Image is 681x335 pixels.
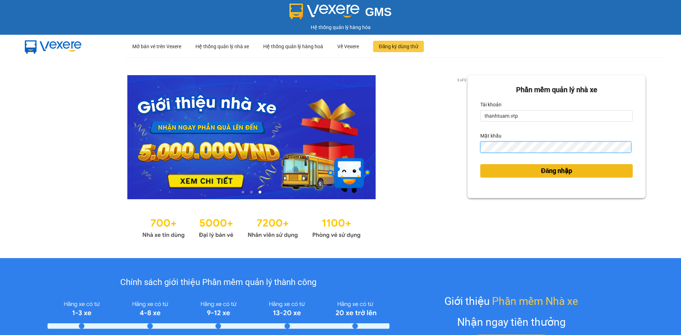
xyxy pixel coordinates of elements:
[2,23,679,31] div: Hệ thống quản lý hàng hóa
[289,11,392,16] a: GMS
[458,75,467,199] button: next slide / item
[18,35,89,58] img: mbUUG5Q.png
[480,99,502,110] label: Tài khoản
[289,4,360,19] img: logo 2
[480,141,631,153] input: Mật khẩu
[142,213,361,240] img: Statistics.png
[379,43,418,50] span: Đăng ký dùng thử
[492,293,578,309] span: Phần mềm Nhà xe
[444,293,578,309] div: Giới thiệu
[373,41,424,52] button: Đăng ký dùng thử
[480,84,633,95] div: Phần mềm quản lý nhà xe
[35,75,45,199] button: previous slide / item
[242,191,244,194] li: slide item 1
[250,191,253,194] li: slide item 2
[48,276,389,289] div: Chính sách giới thiệu Phần mềm quản lý thành công
[337,35,359,58] div: Về Vexere
[480,130,502,141] label: Mật khẩu
[455,75,467,84] p: 3 of 3
[480,164,633,178] button: Đăng nhập
[480,110,633,122] input: Tài khoản
[457,314,566,330] div: Nhận ngay tiền thưởng
[195,35,249,58] div: Hệ thống quản lý nhà xe
[259,191,261,194] li: slide item 3
[365,5,392,18] span: GMS
[132,35,181,58] div: Mở bán vé trên Vexere
[541,166,572,176] span: Đăng nhập
[263,35,323,58] div: Hệ thống quản lý hàng hoá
